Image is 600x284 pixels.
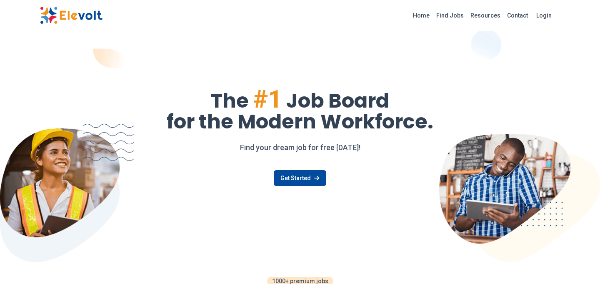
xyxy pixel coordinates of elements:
[40,7,102,24] img: Elevolt
[40,142,560,153] p: Find your dream job for free [DATE]!
[253,84,282,114] span: #1
[504,9,531,22] a: Contact
[531,7,557,24] a: Login
[40,87,560,132] h1: The Job Board for the Modern Workforce.
[410,9,433,22] a: Home
[433,9,467,22] a: Find Jobs
[274,170,326,186] a: Get Started
[467,9,504,22] a: Resources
